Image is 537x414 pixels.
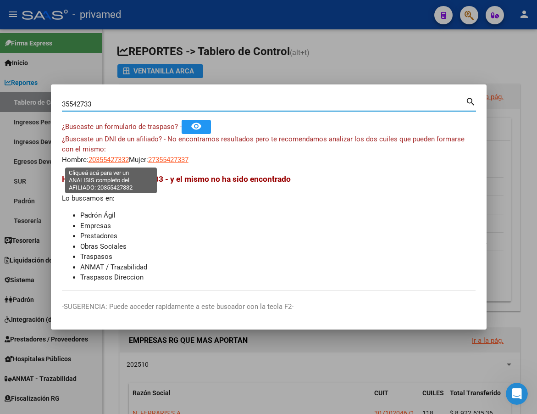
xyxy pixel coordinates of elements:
[80,252,476,262] li: Traspasos
[62,135,465,154] span: ¿Buscaste un DNI de un afiliado? - No encontramos resultados pero te recomendamos analizar los do...
[80,221,476,231] li: Empresas
[62,302,476,312] p: -SUGERENCIA: Puede acceder rapidamente a este buscador con la tecla F2-
[62,134,476,165] div: Hombre: Mujer:
[148,156,188,164] span: 27355427337
[191,121,202,132] mat-icon: remove_red_eye
[80,272,476,283] li: Traspasos Direccion
[80,231,476,241] li: Prestadores
[80,210,476,221] li: Padrón Ágil
[62,123,182,131] span: ¿Buscaste un formulario de traspaso? -
[506,383,528,405] iframe: Intercom live chat
[89,156,129,164] span: 20355427332
[465,95,476,106] mat-icon: search
[62,173,476,283] div: Lo buscamos en:
[62,174,291,184] span: Hemos buscado - 35542733 - y el mismo no ha sido encontrado
[80,262,476,273] li: ANMAT / Trazabilidad
[80,241,476,252] li: Obras Sociales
